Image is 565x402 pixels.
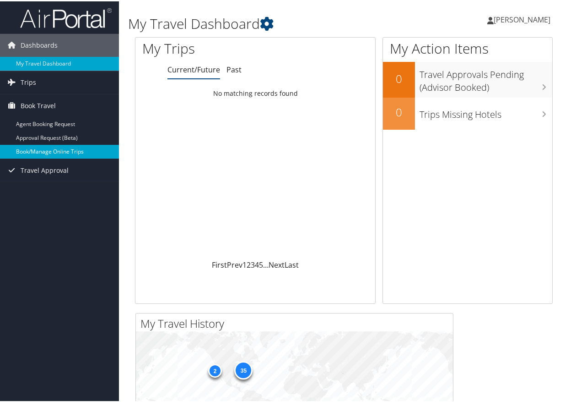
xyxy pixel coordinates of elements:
[21,33,58,55] span: Dashboards
[251,259,255,269] a: 3
[140,314,453,330] h2: My Travel History
[142,38,269,57] h1: My Trips
[383,70,415,85] h2: 0
[21,70,36,93] span: Trips
[383,103,415,119] h2: 0
[242,259,247,269] a: 1
[420,62,552,93] h3: Travel Approvals Pending (Advisor Booked)
[247,259,251,269] a: 2
[135,84,375,100] td: No matching records found
[208,363,221,376] div: 2
[383,96,552,128] a: 0Trips Missing Hotels
[259,259,263,269] a: 5
[21,93,56,116] span: Book Travel
[383,38,552,57] h1: My Action Items
[420,102,552,120] h3: Trips Missing Hotels
[255,259,259,269] a: 4
[269,259,285,269] a: Next
[383,61,552,96] a: 0Travel Approvals Pending (Advisor Booked)
[263,259,269,269] span: …
[226,63,242,73] a: Past
[234,360,253,378] div: 35
[212,259,227,269] a: First
[167,63,220,73] a: Current/Future
[128,13,416,32] h1: My Travel Dashboard
[285,259,299,269] a: Last
[20,6,112,28] img: airportal-logo.png
[21,158,69,181] span: Travel Approval
[494,13,550,23] span: [PERSON_NAME]
[227,259,242,269] a: Prev
[487,5,560,32] a: [PERSON_NAME]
